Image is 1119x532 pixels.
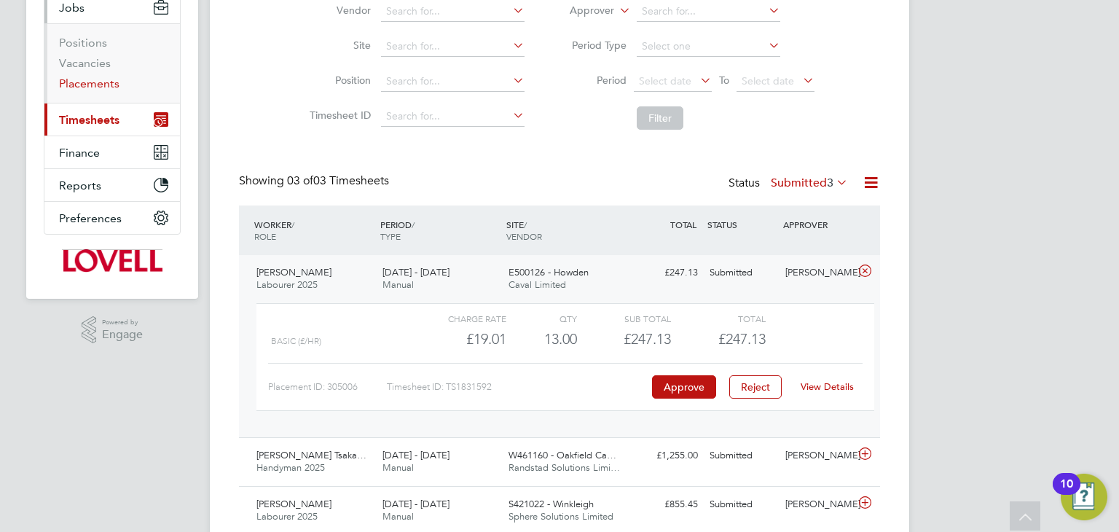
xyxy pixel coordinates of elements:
span: Jobs [59,1,85,15]
div: £247.13 [628,261,704,285]
input: Search for... [381,1,525,22]
span: VENDOR [506,230,542,242]
label: Position [305,74,371,87]
span: / [524,219,527,230]
a: Go to home page [44,249,181,273]
button: Timesheets [44,103,180,136]
span: Engage [102,329,143,341]
span: [PERSON_NAME] [256,498,331,510]
div: STATUS [704,211,780,238]
div: Charge rate [412,310,506,327]
div: Sub Total [577,310,671,327]
span: [DATE] - [DATE] [382,449,449,461]
button: Open Resource Center, 10 new notifications [1061,474,1107,520]
span: S421022 - Winkleigh [509,498,594,510]
button: Filter [637,106,683,130]
div: [PERSON_NAME] [780,444,855,468]
div: Submitted [704,444,780,468]
div: Submitted [704,261,780,285]
span: Preferences [59,211,122,225]
div: £1,255.00 [628,444,704,468]
span: / [291,219,294,230]
button: Reports [44,169,180,201]
div: £247.13 [577,327,671,351]
span: Manual [382,278,414,291]
label: Site [305,39,371,52]
input: Search for... [381,36,525,57]
button: Reject [729,375,782,399]
span: Timesheets [59,113,119,127]
a: Powered byEngage [82,316,144,344]
label: Vendor [305,4,371,17]
input: Search for... [637,1,780,22]
span: [PERSON_NAME] Tsaka… [256,449,366,461]
span: Manual [382,510,414,523]
span: Labourer 2025 [256,510,318,523]
button: Finance [44,136,180,168]
div: WORKER [251,211,377,249]
div: [PERSON_NAME] [780,261,855,285]
span: Manual [382,461,414,474]
div: Status [729,173,851,194]
span: Labourer 2025 [256,278,318,291]
a: Placements [59,77,119,90]
div: APPROVER [780,211,855,238]
div: £855.45 [628,493,704,517]
label: Timesheet ID [305,109,371,122]
div: Submitted [704,493,780,517]
div: PERIOD [377,211,503,249]
span: E500126 - Howden [509,266,589,278]
span: Basic (£/HR) [271,336,321,346]
label: Submitted [771,176,848,190]
span: Sphere Solutions Limited [509,510,613,523]
span: Select date [639,74,691,87]
label: Period Type [561,39,627,52]
span: Reports [59,179,101,192]
div: Jobs [44,23,180,103]
div: Timesheet ID: TS1831592 [387,375,648,399]
span: 03 Timesheets [287,173,389,188]
span: Randstad Solutions Limi… [509,461,620,474]
span: To [715,71,734,90]
img: lovell-logo-retina.png [62,249,162,273]
input: Search for... [381,71,525,92]
span: TOTAL [670,219,696,230]
label: Period [561,74,627,87]
input: Select one [637,36,780,57]
input: Search for... [381,106,525,127]
a: Positions [59,36,107,50]
a: Vacancies [59,56,111,70]
span: Handyman 2025 [256,461,325,474]
span: £247.13 [718,330,766,348]
span: 3 [827,176,833,190]
span: [DATE] - [DATE] [382,266,449,278]
span: Caval Limited [509,278,566,291]
span: W461160 - Oakfield Ca… [509,449,616,461]
span: [PERSON_NAME] [256,266,331,278]
span: 03 of [287,173,313,188]
span: ROLE [254,230,276,242]
span: Finance [59,146,100,160]
button: Preferences [44,202,180,234]
a: View Details [801,380,854,393]
span: / [412,219,415,230]
div: [PERSON_NAME] [780,493,855,517]
div: Showing [239,173,392,189]
div: 10 [1060,484,1073,503]
div: Placement ID: 305006 [268,375,387,399]
div: £19.01 [412,327,506,351]
div: 13.00 [506,327,577,351]
span: Select date [742,74,794,87]
label: Approver [549,4,614,18]
span: Powered by [102,316,143,329]
div: Total [671,310,765,327]
span: [DATE] - [DATE] [382,498,449,510]
div: SITE [503,211,629,249]
button: Approve [652,375,716,399]
div: QTY [506,310,577,327]
span: TYPE [380,230,401,242]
